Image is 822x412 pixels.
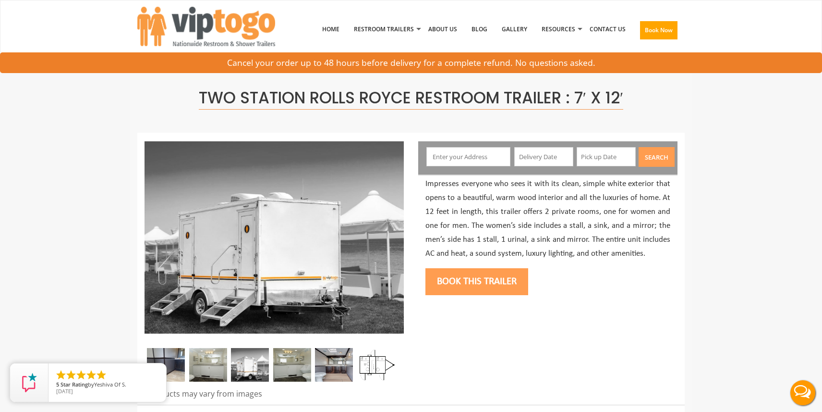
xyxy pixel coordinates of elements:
[582,4,633,54] a: Contact Us
[145,388,404,405] div: Products may vary from images
[425,177,670,261] p: Impresses everyone who sees it with its clean, simple white exterior that opens to a beautiful, w...
[60,381,88,388] span: Star Rating
[75,369,87,381] li: 
[85,369,97,381] li: 
[56,387,73,395] span: [DATE]
[633,4,685,60] a: Book Now
[137,7,275,46] img: VIPTOGO
[315,4,347,54] a: Home
[784,374,822,412] button: Live Chat
[357,348,395,382] img: Floor Plan of 2 station restroom with sink and toilet
[273,348,311,382] img: Gel 2 station 03
[577,147,636,166] input: Pick up Date
[426,147,511,166] input: Enter your Address
[639,147,675,167] button: Search
[56,381,59,388] span: 5
[534,4,582,54] a: Resources
[514,147,573,166] input: Delivery Date
[189,348,227,382] img: Gel 2 station 02
[147,348,185,382] img: A close view of inside of a station with a stall, mirror and cabinets
[145,141,404,334] img: Side view of two station restroom trailer with separate doors for males and females
[199,87,623,110] span: Two Station Rolls Royce Restroom Trailer : 7′ x 12′
[425,268,528,295] button: Book this trailer
[421,4,464,54] a: About Us
[347,4,421,54] a: Restroom Trailers
[56,382,158,388] span: by
[65,369,77,381] li: 
[640,21,677,39] button: Book Now
[96,369,107,381] li: 
[495,4,534,54] a: Gallery
[464,4,495,54] a: Blog
[20,373,39,392] img: Review Rating
[231,348,269,382] img: A mini restroom trailer with two separate stations and separate doors for males and females
[94,381,126,388] span: Yeshiva Of S.
[315,348,353,382] img: A close view of inside of a station with a stall, mirror and cabinets
[55,369,67,381] li: 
